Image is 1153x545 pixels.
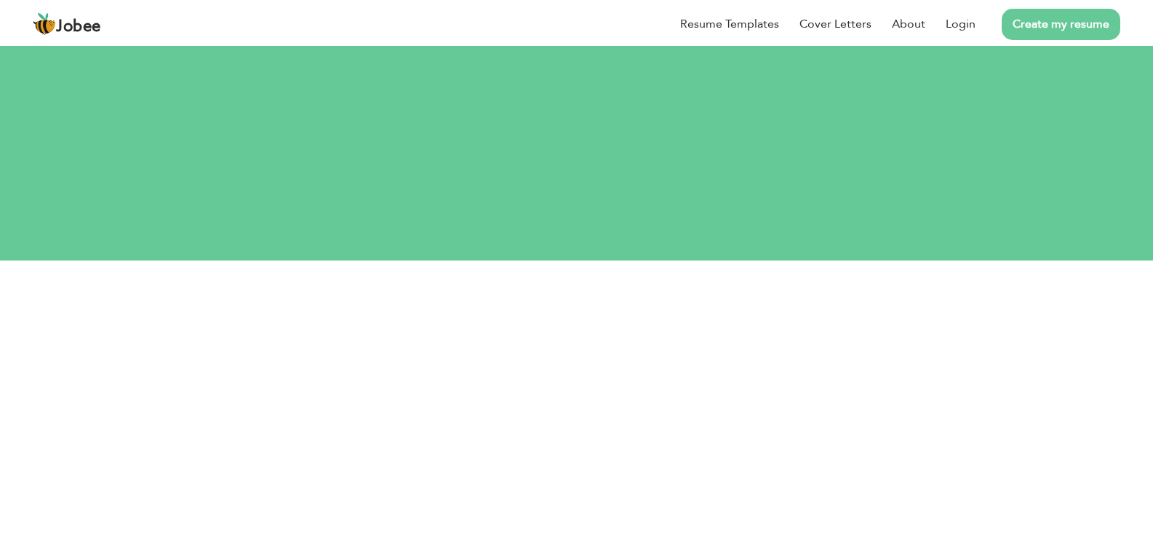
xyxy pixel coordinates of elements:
[946,15,976,33] a: Login
[892,15,925,33] a: About
[56,19,101,35] span: Jobee
[680,15,779,33] a: Resume Templates
[33,12,56,36] img: jobee.io
[799,15,871,33] a: Cover Letters
[33,12,101,36] a: Jobee
[1002,9,1120,40] a: Create my resume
